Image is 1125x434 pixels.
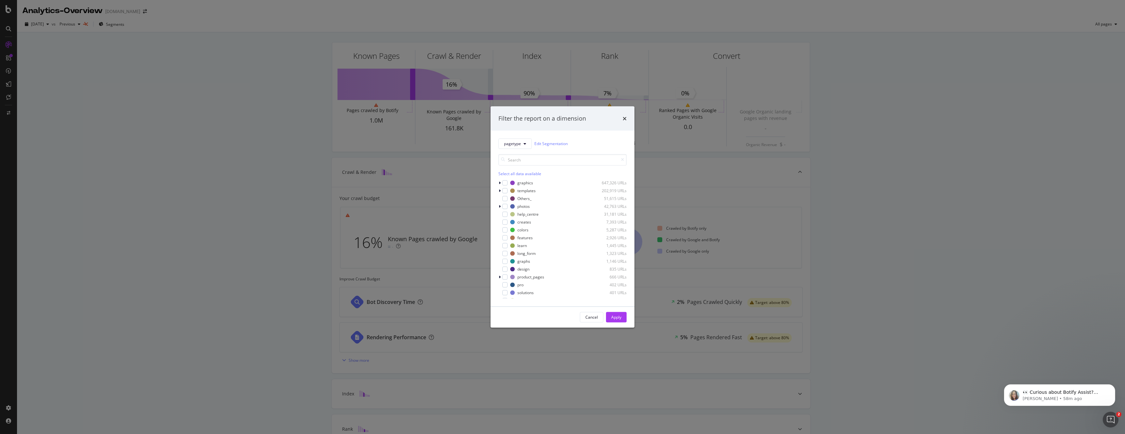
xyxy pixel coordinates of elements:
div: graphs [517,259,530,264]
div: solutions [517,290,534,295]
button: Cancel [580,312,603,322]
div: graphics [517,180,533,186]
div: modal [491,107,634,328]
div: 1,146 URLs [595,259,627,264]
div: templates [517,188,536,193]
iframe: Intercom live chat [1103,412,1118,427]
div: Others_ [517,196,531,201]
div: product_pages [517,274,544,280]
div: Cancel [585,314,598,320]
a: Edit Segmentation [534,140,568,147]
div: 42,763 URLs [595,204,627,209]
div: photos [517,204,530,209]
iframe: Intercom notifications message [994,371,1125,416]
div: times [623,114,627,123]
div: 5,287 URLs [595,227,627,233]
div: 51,615 URLs [595,196,627,201]
span: pagetype [504,141,521,146]
div: 666 URLs [595,274,627,280]
div: help_centre [517,211,539,217]
div: 1,323 URLs [595,251,627,256]
div: learn [517,243,527,248]
div: home [517,298,528,303]
div: Apply [611,314,621,320]
button: pagetype [498,138,532,149]
div: 647,326 URLs [595,180,627,186]
div: features [517,235,533,241]
div: Filter the report on a dimension [498,114,586,123]
div: Select all data available [498,171,627,176]
div: 7,393 URLs [595,219,627,225]
div: 202,919 URLs [595,188,627,193]
div: 1,445 URLs [595,243,627,248]
div: 210 URLs [595,298,627,303]
div: colors [517,227,528,233]
input: Search [498,154,627,165]
div: 2,926 URLs [595,235,627,241]
div: 31,181 URLs [595,211,627,217]
div: pro [517,282,524,288]
div: creates [517,219,531,225]
div: 402 URLs [595,282,627,288]
div: long_form [517,251,536,256]
span: 2 [1116,412,1121,417]
div: 401 URLs [595,290,627,295]
div: design [517,266,529,272]
button: Apply [606,312,627,322]
div: 835 URLs [595,266,627,272]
